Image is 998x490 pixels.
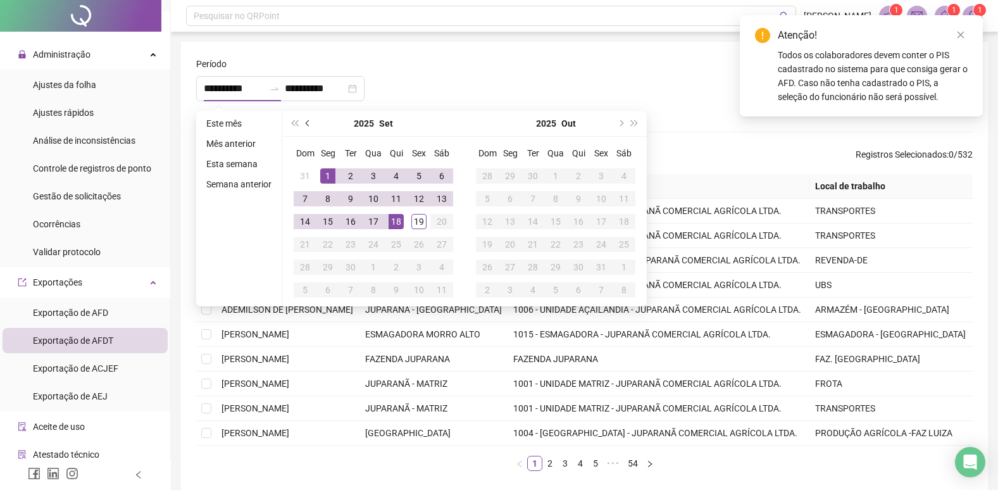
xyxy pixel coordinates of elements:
[294,142,316,165] th: Dom
[590,165,613,187] td: 2025-10-03
[343,260,358,275] div: 30
[548,282,563,298] div: 5
[590,279,613,301] td: 2025-11-07
[856,148,973,168] span: : 0 / 532
[588,456,603,471] li: 5
[594,168,609,184] div: 3
[810,174,973,199] th: Local de trabalho
[616,191,632,206] div: 11
[525,282,540,298] div: 4
[883,10,895,22] span: notification
[411,282,427,298] div: 10
[525,191,540,206] div: 7
[297,282,313,298] div: 5
[947,4,960,16] sup: 1
[499,210,521,233] td: 2025-10-13
[521,233,544,256] td: 2025-10-21
[411,214,427,229] div: 19
[810,372,973,396] td: FROTA
[430,142,453,165] th: Sáb
[642,456,658,471] li: Próxima página
[521,142,544,165] th: Ter
[613,210,635,233] td: 2025-10-18
[476,165,499,187] td: 2025-09-28
[616,168,632,184] div: 4
[499,256,521,279] td: 2025-10-27
[360,298,509,322] td: JUPARANÃ - [GEOGRAPHIC_DATA]
[385,210,408,233] td: 2025-09-18
[339,210,362,233] td: 2025-09-16
[294,256,316,279] td: 2025-09-28
[544,256,567,279] td: 2025-10-29
[389,191,404,206] div: 11
[567,256,590,279] td: 2025-10-30
[571,260,586,275] div: 30
[778,28,968,43] div: Atenção!
[320,214,335,229] div: 15
[590,233,613,256] td: 2025-10-24
[294,165,316,187] td: 2025-08-31
[616,260,632,275] div: 1
[434,191,449,206] div: 13
[755,28,770,43] span: exclamation-circle
[590,187,613,210] td: 2025-10-10
[366,191,381,206] div: 10
[527,456,542,471] li: 1
[430,279,453,301] td: 2025-10-11
[561,111,576,136] button: month panel
[542,456,558,471] li: 2
[201,136,277,151] li: Mês anterior
[316,187,339,210] td: 2025-09-08
[521,210,544,233] td: 2025-10-14
[594,237,609,252] div: 24
[544,233,567,256] td: 2025-10-22
[508,298,810,322] td: 1006 - UNIDADE AÇAILANDIA - JUPARANÃ COMERCIAL AGRÍCOLA LTDA.
[571,237,586,252] div: 23
[525,214,540,229] div: 14
[196,57,227,71] span: Período
[28,467,41,480] span: facebook
[810,273,973,298] td: UBS
[316,279,339,301] td: 2025-10-06
[320,191,335,206] div: 8
[408,165,430,187] td: 2025-09-05
[613,111,627,136] button: next-year
[434,260,449,275] div: 4
[544,210,567,233] td: 2025-10-15
[543,456,557,470] a: 2
[502,282,518,298] div: 3
[810,421,973,446] td: PRODUÇÃO AGRÍCOLA -FAZ LUIZA
[294,279,316,301] td: 2025-10-05
[955,447,985,477] div: Open Intercom Messenger
[480,260,495,275] div: 26
[502,260,518,275] div: 27
[430,210,453,233] td: 2025-09-20
[430,256,453,279] td: 2025-10-04
[339,233,362,256] td: 2025-09-23
[408,187,430,210] td: 2025-09-12
[362,279,385,301] td: 2025-10-08
[558,456,573,471] li: 3
[502,214,518,229] div: 13
[567,279,590,301] td: 2025-11-06
[810,223,973,248] td: TRANSPORTES
[594,282,609,298] div: 7
[411,168,427,184] div: 5
[594,214,609,229] div: 17
[567,233,590,256] td: 2025-10-23
[221,403,289,413] span: [PERSON_NAME]
[613,233,635,256] td: 2025-10-25
[544,165,567,187] td: 2025-10-01
[294,210,316,233] td: 2025-09-14
[590,210,613,233] td: 2025-10-17
[411,237,427,252] div: 26
[270,84,280,94] span: swap-right
[389,237,404,252] div: 25
[343,168,358,184] div: 2
[33,80,96,90] span: Ajustes da folha
[360,396,509,421] td: JUPARANÃ - MATRIZ
[804,9,871,23] span: [PERSON_NAME]
[297,260,313,275] div: 28
[320,260,335,275] div: 29
[480,237,495,252] div: 19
